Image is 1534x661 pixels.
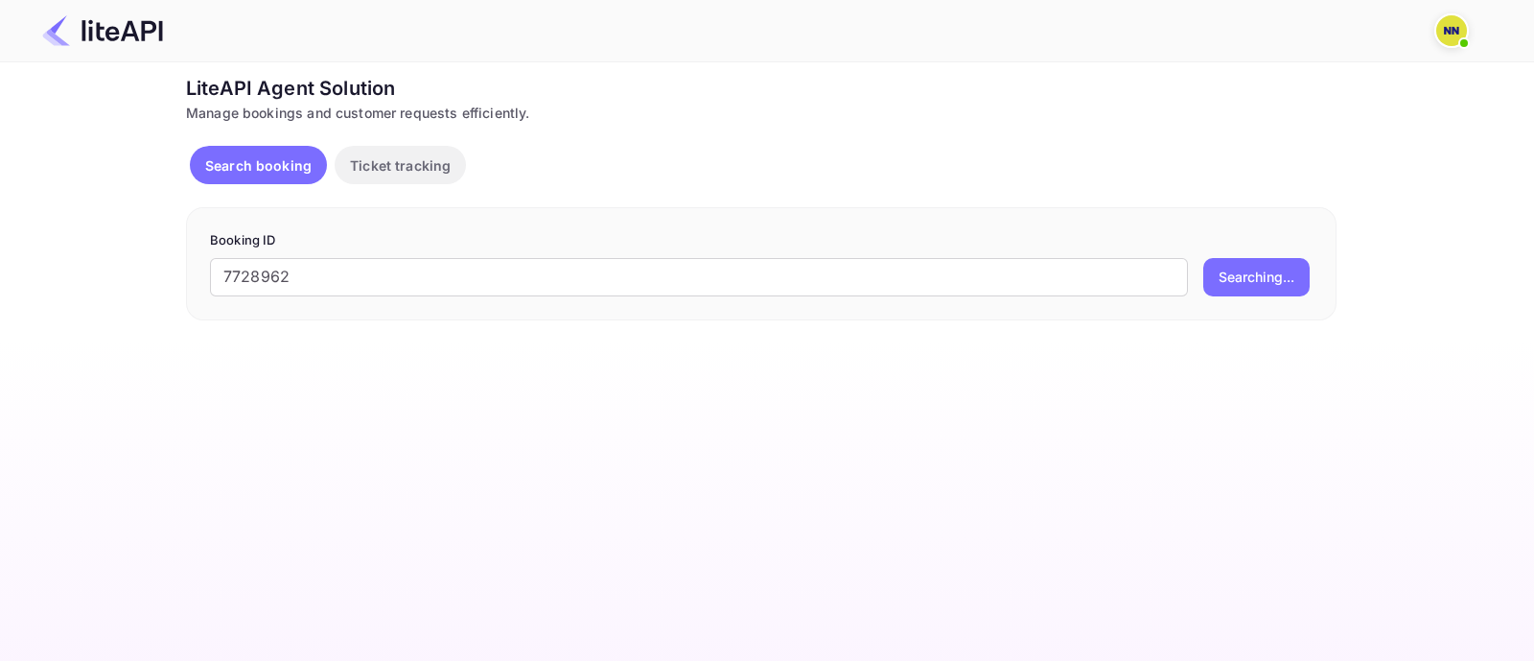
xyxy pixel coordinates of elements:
img: N/A N/A [1436,15,1467,46]
p: Booking ID [210,231,1313,250]
p: Ticket tracking [350,155,451,176]
p: Search booking [205,155,312,176]
button: Searching... [1203,258,1310,296]
img: LiteAPI Logo [42,15,163,46]
div: LiteAPI Agent Solution [186,74,1336,103]
input: Enter Booking ID (e.g., 63782194) [210,258,1188,296]
div: Manage bookings and customer requests efficiently. [186,103,1336,123]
